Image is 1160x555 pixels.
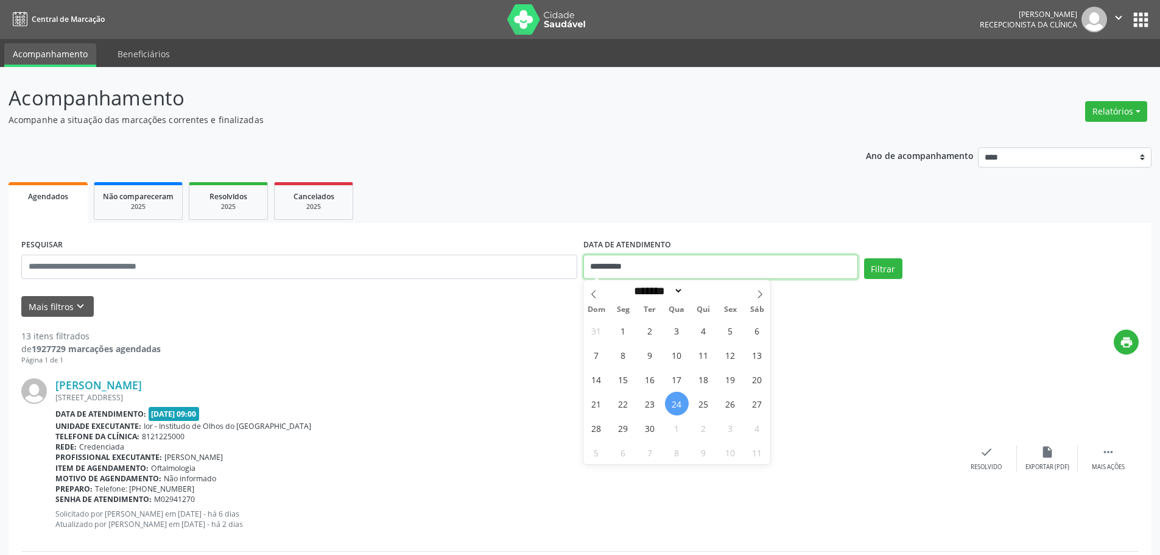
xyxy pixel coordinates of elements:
span: Setembro 25, 2025 [692,392,715,415]
div: [PERSON_NAME] [980,9,1077,19]
span: Agendados [28,191,68,202]
div: 2025 [198,202,259,211]
span: Setembro 1, 2025 [611,319,635,342]
span: Setembro 11, 2025 [692,343,715,367]
span: Setembro 15, 2025 [611,367,635,391]
span: Setembro 21, 2025 [585,392,608,415]
span: Setembro 22, 2025 [611,392,635,415]
span: Ter [636,306,663,314]
button: Relatórios [1085,101,1147,122]
span: Setembro 19, 2025 [719,367,742,391]
img: img [1081,7,1107,32]
p: Solicitado por [PERSON_NAME] em [DATE] - há 6 dias Atualizado por [PERSON_NAME] em [DATE] - há 2 ... [55,509,956,529]
span: Setembro 29, 2025 [611,416,635,440]
b: Telefone da clínica: [55,431,139,442]
div: 2025 [103,202,174,211]
b: Rede: [55,442,77,452]
i:  [1102,445,1115,459]
span: Outubro 3, 2025 [719,416,742,440]
span: Outubro 11, 2025 [745,440,769,464]
span: 8121225000 [142,431,185,442]
button: apps [1130,9,1151,30]
span: Outubro 6, 2025 [611,440,635,464]
div: Exportar (PDF) [1025,463,1069,472]
label: PESQUISAR [21,236,63,255]
span: Setembro 23, 2025 [638,392,662,415]
b: Motivo de agendamento: [55,473,161,484]
div: 2025 [283,202,344,211]
span: Setembro 20, 2025 [745,367,769,391]
span: Ior - Institudo de Olhos do [GEOGRAPHIC_DATA] [144,421,311,431]
span: Central de Marcação [32,14,105,24]
div: Página 1 de 1 [21,355,161,366]
a: Acompanhamento [4,43,96,67]
span: Não compareceram [103,191,174,202]
p: Ano de acompanhamento [866,147,974,163]
a: Central de Marcação [9,9,105,29]
span: Outubro 4, 2025 [745,416,769,440]
strong: 1927729 marcações agendadas [32,343,161,355]
b: Item de agendamento: [55,463,149,473]
span: Setembro 16, 2025 [638,367,662,391]
span: Setembro 27, 2025 [745,392,769,415]
span: Setembro 28, 2025 [585,416,608,440]
a: Beneficiários [109,43,178,65]
b: Profissional executante: [55,452,162,462]
span: Recepcionista da clínica [980,19,1077,30]
span: [PERSON_NAME] [164,452,223,462]
span: Seg [610,306,636,314]
i:  [1112,11,1125,24]
i: check [980,445,993,459]
span: Cancelados [294,191,334,202]
button: Filtrar [864,258,902,279]
span: Setembro 30, 2025 [638,416,662,440]
b: Preparo: [55,484,93,494]
input: Year [683,285,723,297]
div: [STREET_ADDRESS] [55,392,956,403]
b: Senha de atendimento: [55,494,152,504]
span: Setembro 24, 2025 [665,392,689,415]
span: Qua [663,306,690,314]
span: Outubro 10, 2025 [719,440,742,464]
span: Resolvidos [209,191,247,202]
span: Sáb [743,306,770,314]
span: Telefone: [PHONE_NUMBER] [95,484,194,494]
i: insert_drive_file [1041,445,1054,459]
span: Dom [583,306,610,314]
span: Setembro 13, 2025 [745,343,769,367]
span: Qui [690,306,717,314]
i: keyboard_arrow_down [74,300,87,313]
span: Agosto 31, 2025 [585,319,608,342]
span: [DATE] 09:00 [149,407,200,421]
span: Sex [717,306,743,314]
div: 13 itens filtrados [21,330,161,342]
span: Outubro 2, 2025 [692,416,715,440]
p: Acompanhamento [9,83,809,113]
span: Setembro 5, 2025 [719,319,742,342]
span: Setembro 12, 2025 [719,343,742,367]
b: Unidade executante: [55,421,141,431]
span: Outubro 9, 2025 [692,440,715,464]
label: DATA DE ATENDIMENTO [583,236,671,255]
div: Mais ações [1092,463,1125,472]
div: Resolvido [971,463,1002,472]
span: M02941270 [154,494,195,504]
select: Month [630,285,684,297]
span: Outubro 5, 2025 [585,440,608,464]
i: print [1120,336,1133,349]
span: Outubro 7, 2025 [638,440,662,464]
span: Setembro 3, 2025 [665,319,689,342]
span: Setembro 10, 2025 [665,343,689,367]
span: Não informado [164,473,216,484]
span: Oftalmologia [151,463,195,473]
button: Mais filtroskeyboard_arrow_down [21,296,94,317]
span: Setembro 4, 2025 [692,319,715,342]
span: Setembro 17, 2025 [665,367,689,391]
span: Setembro 14, 2025 [585,367,608,391]
b: Data de atendimento: [55,409,146,419]
span: Setembro 9, 2025 [638,343,662,367]
p: Acompanhe a situação das marcações correntes e finalizadas [9,113,809,126]
button:  [1107,7,1130,32]
button: print [1114,330,1139,355]
div: de [21,342,161,355]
